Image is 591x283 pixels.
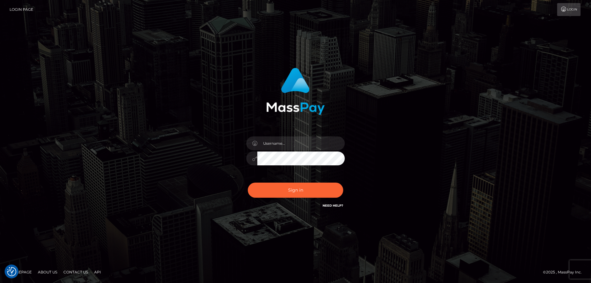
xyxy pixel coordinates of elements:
[7,267,34,277] a: Homepage
[557,3,581,16] a: Login
[35,267,60,277] a: About Us
[92,267,103,277] a: API
[7,267,16,276] button: Consent Preferences
[61,267,90,277] a: Contact Us
[7,267,16,276] img: Revisit consent button
[266,68,325,115] img: MassPay Login
[543,269,586,276] div: © 2025 , MassPay Inc.
[10,3,33,16] a: Login Page
[257,136,345,150] input: Username...
[323,204,343,208] a: Need Help?
[248,183,343,198] button: Sign in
